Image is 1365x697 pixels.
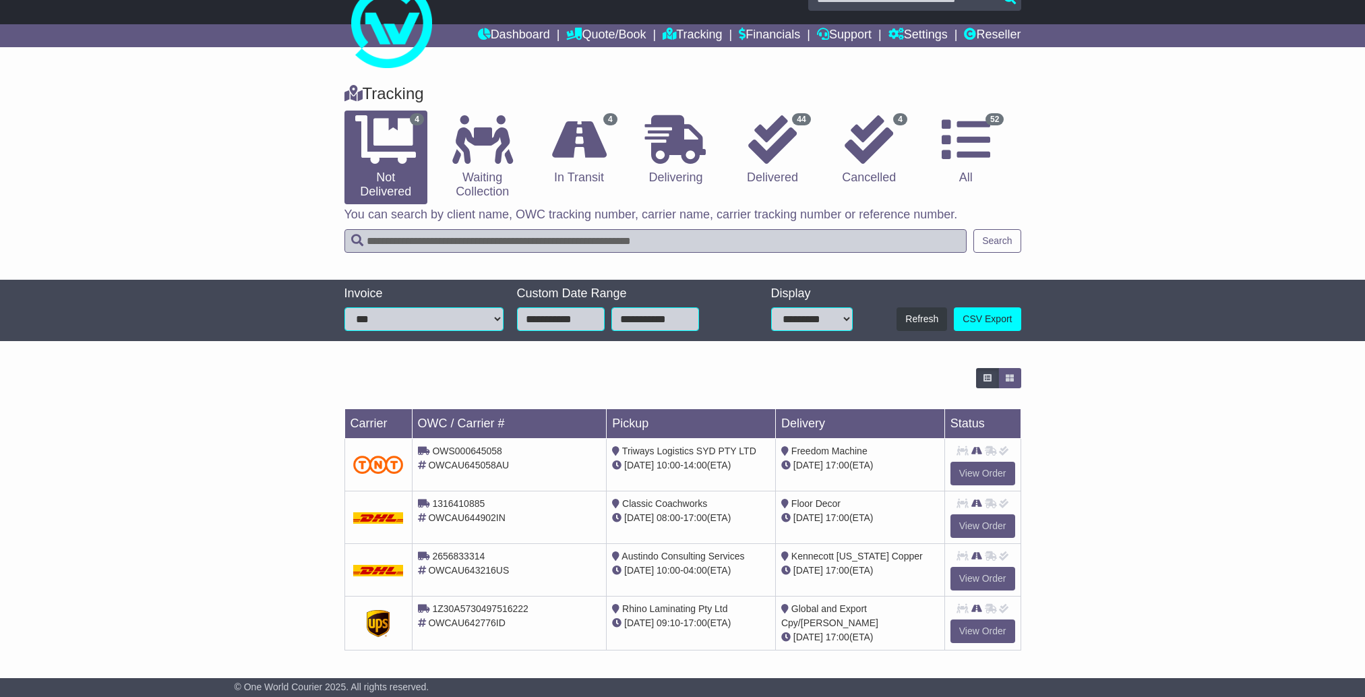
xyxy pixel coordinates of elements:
[344,208,1021,222] p: You can search by client name, OWC tracking number, carrier name, carrier tracking number or refe...
[612,458,770,473] div: - (ETA)
[235,681,429,692] span: © One World Courier 2025. All rights reserved.
[793,632,823,642] span: [DATE]
[731,111,814,190] a: 44 Delivered
[428,512,505,523] span: OWCAU644902IN
[684,512,707,523] span: 17:00
[775,409,944,439] td: Delivery
[828,111,911,190] a: 4 Cancelled
[893,113,907,125] span: 4
[973,229,1021,253] button: Search
[817,24,872,47] a: Support
[826,460,849,471] span: 17:00
[793,565,823,576] span: [DATE]
[537,111,620,190] a: 4 In Transit
[950,462,1015,485] a: View Order
[428,617,505,628] span: OWCAU642776ID
[781,603,878,628] span: Global and Export Cpy/[PERSON_NAME]
[950,619,1015,643] a: View Order
[684,565,707,576] span: 04:00
[657,565,680,576] span: 10:00
[432,446,502,456] span: OWS000645058
[338,84,1028,104] div: Tracking
[684,617,707,628] span: 17:00
[634,111,717,190] a: Delivering
[793,460,823,471] span: [DATE]
[771,286,853,301] div: Display
[964,24,1021,47] a: Reseller
[950,514,1015,538] a: View Order
[793,512,823,523] span: [DATE]
[428,565,509,576] span: OWCAU643216US
[950,567,1015,590] a: View Order
[622,603,727,614] span: Rhino Laminating Pty Ltd
[624,512,654,523] span: [DATE]
[621,551,744,562] span: Austindo Consulting Services
[826,512,849,523] span: 17:00
[432,498,485,509] span: 1316410885
[739,24,800,47] a: Financials
[612,511,770,525] div: - (ETA)
[603,113,617,125] span: 4
[944,409,1021,439] td: Status
[684,460,707,471] span: 14:00
[353,512,404,523] img: DHL.png
[622,446,756,456] span: Triways Logistics SYD PTY LTD
[412,409,607,439] td: OWC / Carrier #
[792,113,810,125] span: 44
[428,460,509,471] span: OWCAU645058AU
[657,512,680,523] span: 08:00
[924,111,1007,190] a: 52 All
[888,24,948,47] a: Settings
[826,632,849,642] span: 17:00
[791,498,841,509] span: Floor Decor
[344,111,427,204] a: 4 Not Delivered
[432,551,485,562] span: 2656833314
[985,113,1004,125] span: 52
[657,617,680,628] span: 09:10
[624,565,654,576] span: [DATE]
[624,460,654,471] span: [DATE]
[478,24,550,47] a: Dashboard
[432,603,528,614] span: 1Z30A5730497516222
[612,616,770,630] div: - (ETA)
[781,511,939,525] div: (ETA)
[353,456,404,474] img: TNT_Domestic.png
[954,307,1021,331] a: CSV Export
[344,286,504,301] div: Invoice
[897,307,947,331] button: Refresh
[344,409,412,439] td: Carrier
[612,564,770,578] div: - (ETA)
[663,24,722,47] a: Tracking
[607,409,776,439] td: Pickup
[781,458,939,473] div: (ETA)
[441,111,524,204] a: Waiting Collection
[826,565,849,576] span: 17:00
[624,617,654,628] span: [DATE]
[657,460,680,471] span: 10:00
[517,286,733,301] div: Custom Date Range
[622,498,707,509] span: Classic Coachworks
[410,113,424,125] span: 4
[791,446,868,456] span: Freedom Machine
[791,551,923,562] span: Kennecott [US_STATE] Copper
[781,630,939,644] div: (ETA)
[781,564,939,578] div: (ETA)
[566,24,646,47] a: Quote/Book
[353,565,404,576] img: DHL.png
[367,610,390,637] img: GetCarrierServiceDarkLogo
